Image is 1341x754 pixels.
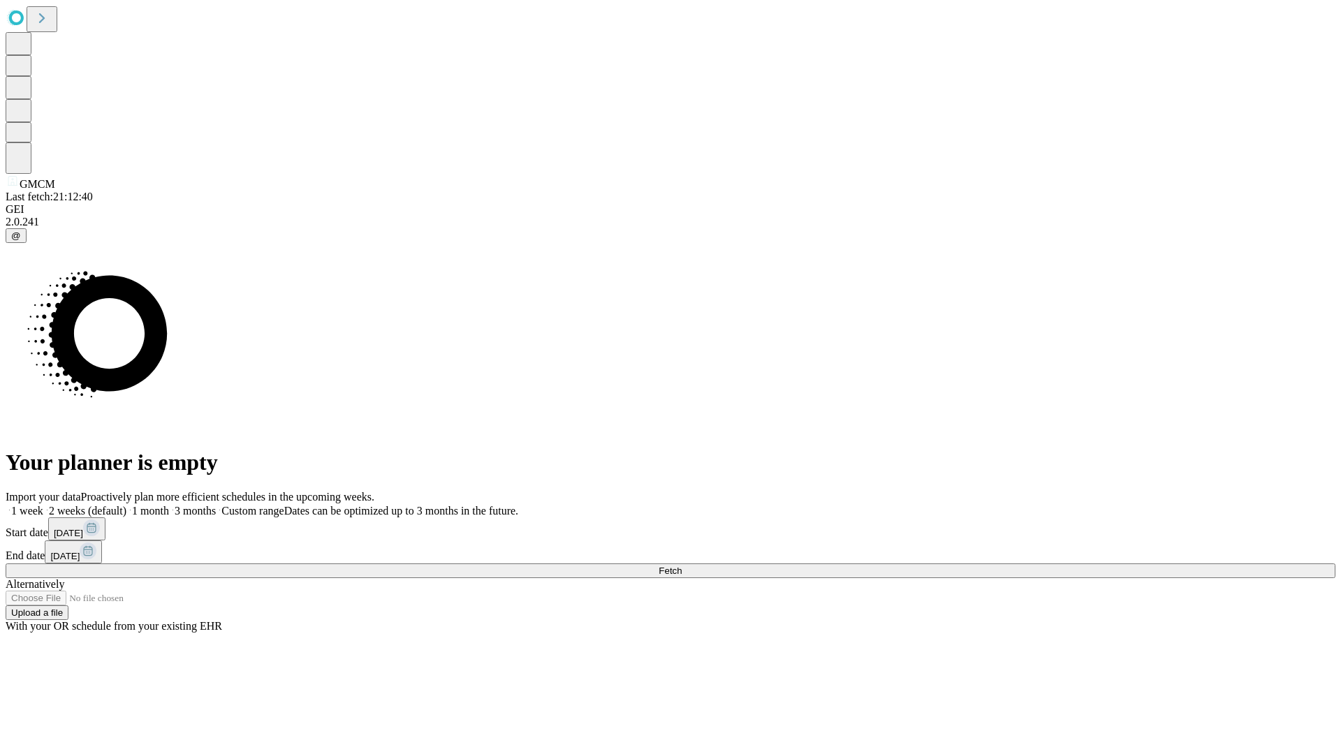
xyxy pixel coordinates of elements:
[659,565,682,576] span: Fetch
[6,228,27,243] button: @
[6,578,64,590] span: Alternatively
[6,450,1335,475] h1: Your planner is empty
[50,551,80,561] span: [DATE]
[6,216,1335,228] div: 2.0.241
[6,563,1335,578] button: Fetch
[6,203,1335,216] div: GEI
[6,517,1335,540] div: Start date
[6,540,1335,563] div: End date
[175,505,216,517] span: 3 months
[6,491,81,503] span: Import your data
[49,505,126,517] span: 2 weeks (default)
[54,528,83,538] span: [DATE]
[132,505,169,517] span: 1 month
[6,605,68,620] button: Upload a file
[81,491,374,503] span: Proactively plan more efficient schedules in the upcoming weeks.
[11,230,21,241] span: @
[11,505,43,517] span: 1 week
[284,505,518,517] span: Dates can be optimized up to 3 months in the future.
[221,505,284,517] span: Custom range
[45,540,102,563] button: [DATE]
[48,517,105,540] button: [DATE]
[6,620,222,632] span: With your OR schedule from your existing EHR
[6,191,93,202] span: Last fetch: 21:12:40
[20,178,55,190] span: GMCM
